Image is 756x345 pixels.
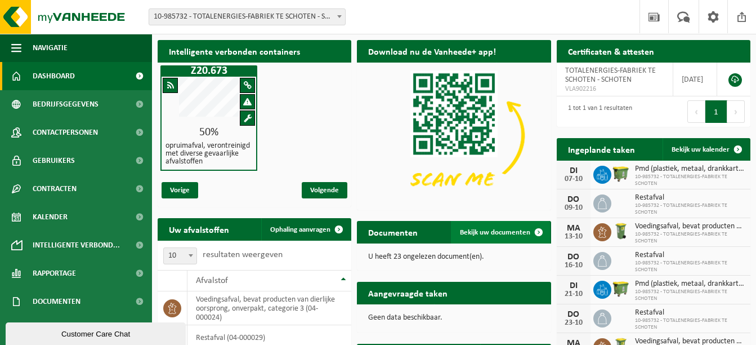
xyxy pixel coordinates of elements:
label: resultaten weergeven [203,250,283,259]
span: 10-985732 - TOTALENERGIES-FABRIEK TE SCHOTEN - SCHOTEN [149,9,345,25]
span: Intelligente verbond... [33,231,120,259]
div: DO [562,310,585,319]
span: 10 [164,248,196,264]
span: 10-985732 - TOTALENERGIES-FABRIEK TE SCHOTEN [635,231,745,245]
h4: opruimafval, verontreinigd met diverse gevaarlijke afvalstoffen [165,142,252,166]
span: 10-985732 - TOTALENERGIES-FABRIEK TE SCHOTEN [635,174,745,187]
h1: Z20.673 [163,65,254,77]
div: 16-10 [562,262,585,269]
span: 10-985732 - TOTALENERGIES-FABRIEK TE SCHOTEN [635,289,745,302]
h2: Uw afvalstoffen [158,218,240,240]
span: Pmd (plastiek, metaal, drankkartons) (bedrijven) [635,280,745,289]
h2: Documenten [357,221,429,243]
iframe: chat widget [6,320,188,345]
span: Navigatie [33,34,68,62]
img: WB-0140-HPE-GN-50 [611,222,630,241]
div: 07-10 [562,175,585,183]
span: Restafval [635,308,745,317]
td: [DATE] [673,63,717,96]
span: Vorige [162,182,198,198]
span: 10-985732 - TOTALENERGIES-FABRIEK TE SCHOTEN [635,260,745,273]
img: WB-1100-HPE-GN-50 [611,164,630,183]
button: 1 [705,100,727,123]
span: Product Shop [33,316,84,344]
p: U heeft 23 ongelezen document(en). [368,253,539,261]
button: Next [727,100,745,123]
span: Gebruikers [33,147,75,175]
span: Volgende [302,182,347,198]
div: 21-10 [562,290,585,298]
span: Bekijk uw documenten [460,229,530,236]
button: Previous [687,100,705,123]
span: 10-985732 - TOTALENERGIES-FABRIEK TE SCHOTEN [635,202,745,216]
span: Bekijk uw kalender [672,146,730,153]
span: Contracten [33,175,77,203]
span: Ophaling aanvragen [270,226,330,233]
div: DI [562,281,585,290]
span: Contactpersonen [33,118,98,147]
h2: Ingeplande taken [557,138,646,160]
div: 09-10 [562,204,585,212]
h2: Intelligente verbonden containers [158,40,351,62]
a: Ophaling aanvragen [261,218,350,241]
div: DO [562,253,585,262]
div: DO [562,195,585,204]
div: 13-10 [562,233,585,241]
span: Afvalstof [196,276,228,285]
a: Bekijk uw kalender [663,138,749,161]
span: Restafval [635,193,745,202]
div: 50% [162,127,256,138]
span: Rapportage [33,259,76,287]
span: VLA902216 [565,85,664,94]
img: WB-1100-HPE-GN-50 [611,279,630,298]
div: 1 tot 1 van 1 resultaten [562,99,632,124]
span: 10-985732 - TOTALENERGIES-FABRIEK TE SCHOTEN - SCHOTEN [149,8,346,25]
span: 10-985732 - TOTALENERGIES-FABRIEK TE SCHOTEN [635,317,745,331]
div: MA [562,224,585,233]
span: Bedrijfsgegevens [33,90,99,118]
span: Kalender [33,203,68,231]
h2: Download nu de Vanheede+ app! [357,40,507,62]
span: 10 [163,247,197,264]
p: Geen data beschikbaar. [368,314,539,322]
img: Download de VHEPlus App [357,63,551,208]
h2: Aangevraagde taken [357,282,459,304]
span: Voedingsafval, bevat producten van dierlijke oorsprong, onverpakt, categorie 3 [635,222,745,231]
span: Documenten [33,287,80,316]
td: voedingsafval, bevat producten van dierlijke oorsprong, onverpakt, categorie 3 (04-000024) [187,291,351,325]
div: 23-10 [562,319,585,327]
h2: Certificaten & attesten [557,40,665,62]
span: TOTALENERGIES-FABRIEK TE SCHOTEN - SCHOTEN [565,67,656,84]
span: Dashboard [33,62,75,90]
span: Pmd (plastiek, metaal, drankkartons) (bedrijven) [635,165,745,174]
div: DI [562,166,585,175]
span: Restafval [635,251,745,260]
a: Bekijk uw documenten [451,221,550,244]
